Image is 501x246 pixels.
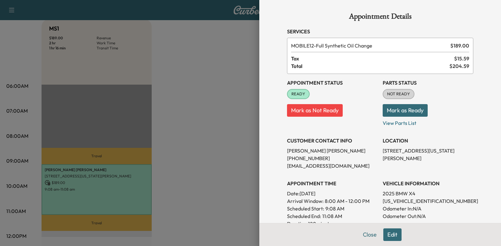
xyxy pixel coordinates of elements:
[383,79,473,87] h3: Parts Status
[325,197,369,205] span: 8:00 AM - 12:00 PM
[383,117,473,127] p: View Parts List
[383,180,473,187] h3: VEHICLE INFORMATION
[287,197,378,205] p: Arrival Window:
[287,162,378,170] p: [EMAIL_ADDRESS][DOMAIN_NAME]
[287,190,378,197] p: Date: [DATE]
[287,104,343,117] button: Mark as Not Ready
[359,228,381,241] button: Close
[288,91,309,97] span: READY
[383,197,473,205] p: [US_VEHICLE_IDENTIFICATION_NUMBER]
[287,28,473,35] h3: Services
[383,91,414,97] span: NOT READY
[449,62,469,70] span: $ 204.59
[383,104,428,117] button: Mark as Ready
[287,154,378,162] p: [PHONE_NUMBER]
[383,228,402,241] button: Edit
[287,212,321,220] p: Scheduled End:
[287,220,378,227] p: Duration: 120 minutes
[287,13,473,23] h1: Appointment Details
[383,137,473,144] h3: LOCATION
[450,42,469,49] span: $ 189.00
[322,212,342,220] p: 11:08 AM
[383,212,473,220] p: Odometer Out: N/A
[383,205,473,212] p: Odometer In: N/A
[291,42,448,49] span: Full Synthetic Oil Change
[287,79,378,87] h3: Appointment Status
[287,205,324,212] p: Scheduled Start:
[287,147,378,154] p: [PERSON_NAME] [PERSON_NAME]
[454,55,469,62] span: $ 15.59
[325,205,344,212] p: 9:08 AM
[291,62,449,70] span: Total
[383,190,473,197] p: 2025 BMW X4
[287,180,378,187] h3: APPOINTMENT TIME
[287,137,378,144] h3: CUSTOMER CONTACT INFO
[291,55,454,62] span: Tax
[383,147,473,162] p: [STREET_ADDRESS][US_STATE][PERSON_NAME]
